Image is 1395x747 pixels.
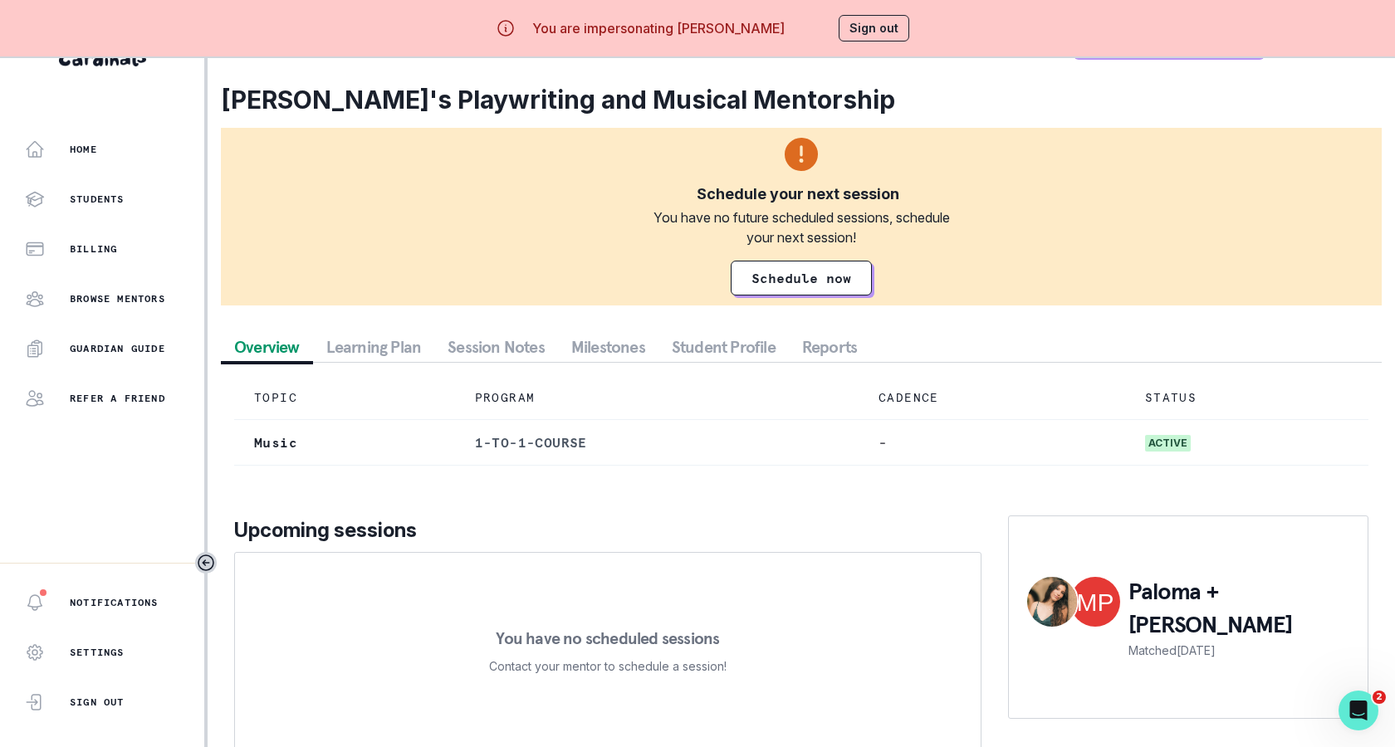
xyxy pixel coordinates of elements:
[489,657,727,676] p: Contact your mentor to schedule a session!
[1128,642,1351,659] p: Matched [DATE]
[1373,691,1386,704] span: 2
[70,143,97,156] p: Home
[658,332,789,362] button: Student Profile
[731,261,872,295] a: Schedule now
[1027,577,1077,627] img: Paloma Aisenberg
[70,646,125,659] p: Settings
[70,392,165,405] p: Refer a friend
[70,696,125,709] p: Sign Out
[70,342,165,355] p: Guardian Guide
[1128,575,1351,642] p: Paloma + [PERSON_NAME]
[789,332,870,362] button: Reports
[234,515,981,545] p: Upcoming sessions
[70,292,165,305] p: Browse Mentors
[195,552,217,574] button: Toggle sidebar
[859,420,1125,466] td: -
[70,242,117,256] p: Billing
[558,332,658,362] button: Milestones
[455,376,859,420] td: PROGRAM
[1125,376,1368,420] td: STATUS
[70,596,159,609] p: Notifications
[532,18,785,38] p: You are impersonating [PERSON_NAME]
[234,420,455,466] td: Music
[839,15,909,41] button: Sign out
[221,332,313,362] button: Overview
[859,376,1125,420] td: CADENCE
[70,193,125,206] p: Students
[697,184,899,204] div: Schedule your next session
[1339,691,1378,730] iframe: Intercom live chat
[1070,577,1120,627] img: Maddie Price
[313,332,435,362] button: Learning Plan
[642,207,961,247] div: You have no future scheduled sessions, schedule your next session!
[221,85,1382,115] h2: [PERSON_NAME]'s Playwriting and Musical Mentorship
[1145,435,1191,452] span: active
[455,420,859,466] td: 1-to-1-course
[496,630,719,647] p: You have no scheduled sessions
[434,332,558,362] button: Session Notes
[234,376,455,420] td: TOPIC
